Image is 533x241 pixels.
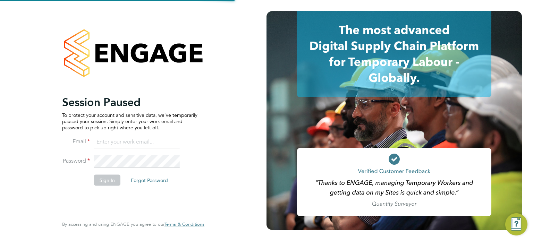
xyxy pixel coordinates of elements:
[94,136,180,148] input: Enter your work email...
[62,138,90,145] label: Email
[164,221,204,227] span: Terms & Conditions
[62,95,197,109] h2: Session Paused
[62,112,197,131] p: To protect your account and sensitive data, we've temporarily paused your session. Simply enter y...
[125,174,174,186] button: Forgot Password
[164,222,204,227] a: Terms & Conditions
[505,213,527,235] button: Engage Resource Center
[94,174,120,186] button: Sign In
[62,221,204,227] span: By accessing and using ENGAGE you agree to our
[62,157,90,164] label: Password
